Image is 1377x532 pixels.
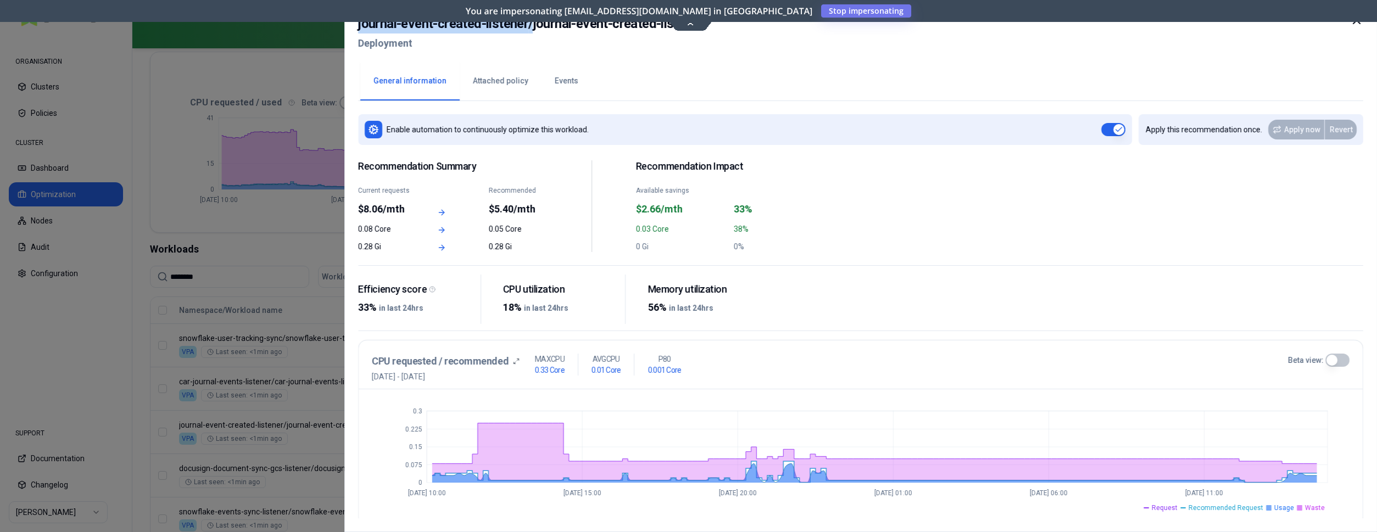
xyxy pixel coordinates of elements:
[1189,503,1263,512] span: Recommended Request
[1185,489,1223,497] tspan: [DATE] 11:00
[635,241,727,252] div: 0 Gi
[405,425,422,433] tspan: 0.225
[358,186,417,195] div: Current requests
[488,223,547,234] div: 0.05 Core
[523,304,568,312] span: in last 24hrs
[535,365,565,376] h1: 0.33 Core
[372,354,509,369] h3: CPU requested / recommended
[405,461,422,469] tspan: 0.075
[358,283,472,296] div: Efficiency score
[460,62,542,100] button: Attached policy
[419,479,422,486] tspan: 0
[358,223,417,234] div: 0.08 Core
[658,354,671,365] p: P80
[408,489,445,497] tspan: [DATE] 10:00
[358,241,417,252] div: 0.28 Gi
[379,304,423,312] span: in last 24hrs
[413,407,422,415] tspan: 0.3
[488,201,547,217] div: $5.40/mth
[668,304,713,312] span: in last 24hrs
[358,160,548,173] span: Recommendation Summary
[648,300,761,315] div: 56%
[488,241,547,252] div: 0.28 Gi
[372,371,520,382] span: [DATE] - [DATE]
[360,62,460,100] button: General information
[563,489,601,497] tspan: [DATE] 15:00
[591,365,621,376] h1: 0.01 Core
[635,201,727,217] div: $2.66/mth
[1305,503,1325,512] span: Waste
[542,62,592,100] button: Events
[358,14,703,33] h2: journal-event-created-listener / journal-event-created-listener
[358,201,417,217] div: $8.06/mth
[734,201,825,217] div: 33%
[1145,124,1262,135] p: Apply this recommendation once.
[503,283,616,296] div: CPU utilization
[409,443,422,451] tspan: 0.15
[1152,503,1178,512] span: Request
[635,186,727,195] div: Available savings
[734,223,825,234] div: 38%
[1274,503,1294,512] span: Usage
[358,300,472,315] div: 33%
[1030,489,1068,497] tspan: [DATE] 06:00
[1287,355,1323,366] label: Beta view:
[358,33,703,53] h2: Deployment
[648,283,761,296] div: Memory utilization
[874,489,912,497] tspan: [DATE] 01:00
[635,160,825,173] h2: Recommendation Impact
[592,354,620,365] p: AVG CPU
[635,223,727,234] div: 0.03 Core
[648,365,681,376] h1: 0.001 Core
[488,186,547,195] div: Recommended
[718,489,756,497] tspan: [DATE] 20:00
[734,241,825,252] div: 0%
[503,300,616,315] div: 18%
[535,354,565,365] p: MAX CPU
[387,124,589,135] p: Enable automation to continuously optimize this workload.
